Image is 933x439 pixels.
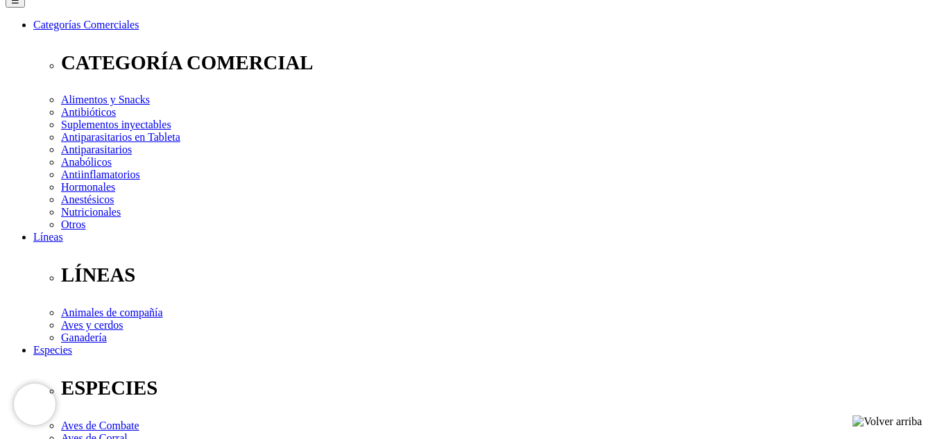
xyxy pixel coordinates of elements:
p: ESPECIES [61,377,927,399]
a: Especies [33,344,72,356]
a: Categorías Comerciales [33,19,139,31]
iframe: Brevo live chat [14,384,55,425]
a: Otros [61,218,86,230]
a: Anestésicos [61,193,114,205]
a: Líneas [33,231,63,243]
a: Antiparasitarios en Tableta [61,131,180,143]
p: CATEGORÍA COMERCIAL [61,51,927,74]
a: Animales de compañía [61,307,163,318]
a: Antibióticos [61,106,116,118]
p: LÍNEAS [61,264,927,286]
a: Antiinflamatorios [61,169,140,180]
a: Alimentos y Snacks [61,94,150,105]
a: Nutricionales [61,206,121,218]
a: Aves de Combate [61,420,139,431]
a: Aves y cerdos [61,319,123,331]
a: Ganadería [61,332,107,343]
img: Volver arriba [853,415,922,428]
a: Anabólicos [61,156,112,168]
a: Suplementos inyectables [61,119,171,130]
a: Hormonales [61,181,115,193]
a: Antiparasitarios [61,144,132,155]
